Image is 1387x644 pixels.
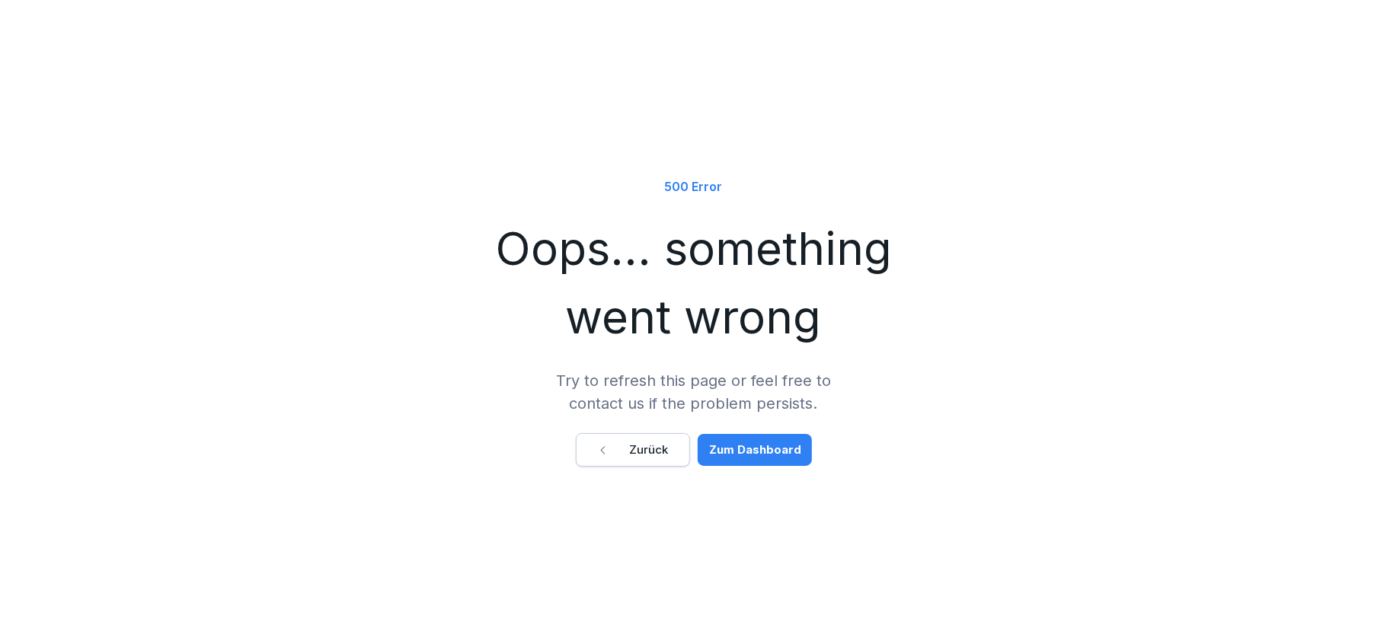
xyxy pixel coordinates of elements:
[542,369,846,415] p: Try to refresh this page or feel free to contact us if the problem persists.
[698,434,812,466] button: Zum Dashboard
[576,433,690,467] button: Zurück
[665,177,723,196] p: 500 Error
[597,442,669,458] div: Zurück
[710,442,802,458] div: Zum Dashboard
[465,214,922,351] h1: Oops... something went wrong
